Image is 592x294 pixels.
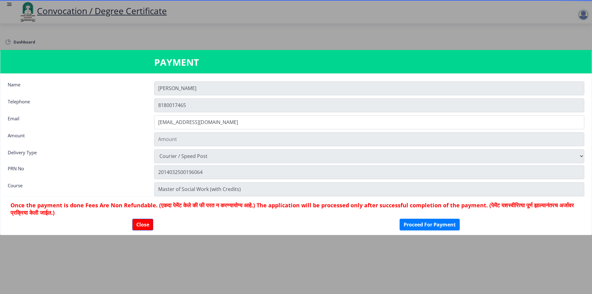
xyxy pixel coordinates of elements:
h3: PAYMENT [154,56,438,68]
input: Email [154,115,584,129]
div: Email [3,115,150,128]
button: Close [132,219,153,230]
div: Course [3,182,150,195]
div: PRN No [3,165,150,178]
input: Telephone [154,98,584,112]
div: Amount [3,132,150,145]
div: Delivery Type [3,149,150,162]
h6: Once the payment is done Fees Are Non Refundable. (एकदा पेमेंट केले की फी परत न करण्यायोग्य आहे.)... [10,201,582,216]
div: Telephone [3,98,150,111]
input: Name [154,81,584,95]
input: Amount [154,132,584,146]
input: Zipcode [154,165,584,179]
button: Proceed For Payment [400,219,460,230]
div: Name [3,81,150,94]
input: Zipcode [154,182,584,196]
